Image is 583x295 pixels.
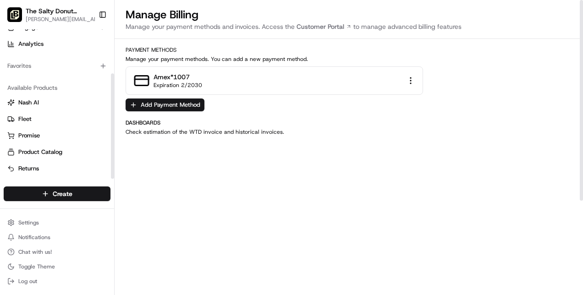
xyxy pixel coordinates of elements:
button: Product Catalog [4,145,110,159]
div: Expiration 2/2030 [154,82,202,89]
h1: Manage Billing [126,7,572,22]
span: Promise [18,131,40,140]
button: Returns [4,161,110,176]
a: Fleet [7,115,107,123]
span: Nash AI [18,98,39,107]
span: Create [53,189,72,198]
span: Fleet [18,115,32,123]
button: The Salty Donut (Plaza Midwood)The Salty Donut ([GEOGRAPHIC_DATA])[PERSON_NAME][EMAIL_ADDRESS][PE... [4,4,95,26]
button: Add Payment Method [126,98,204,111]
button: Settings [4,216,110,229]
button: Notifications [4,231,110,244]
span: Toggle Theme [18,263,55,270]
span: Log out [18,278,37,285]
h2: Dashboards [126,119,572,126]
span: Chat with us! [18,248,52,256]
span: Product Catalog [18,148,62,156]
span: Returns [18,164,39,173]
button: [PERSON_NAME][EMAIL_ADDRESS][PERSON_NAME][DOMAIN_NAME] [26,16,104,23]
a: Analytics [4,37,110,51]
div: amex *1007 [154,72,190,82]
span: Notifications [18,234,50,241]
p: Manage your payment methods. You can add a new payment method. [126,55,572,63]
a: Nash AI [7,98,107,107]
p: Check estimation of the WTD invoice and historical invoices. [126,128,572,136]
p: Manage your payment methods and invoices. Access the to manage advanced billing features [126,22,572,31]
a: Promise [7,131,107,140]
span: Analytics [18,40,44,48]
button: Chat with us! [4,246,110,258]
div: Available Products [4,81,110,95]
a: Customer Portal [295,22,353,31]
span: Settings [18,219,39,226]
button: Promise [4,128,110,143]
h2: Payment Methods [126,46,572,54]
button: Nash AI [4,95,110,110]
img: The Salty Donut (Plaza Midwood) [7,7,22,22]
div: Favorites [4,59,110,73]
a: Product Catalog [7,148,107,156]
a: Returns [7,164,107,173]
button: The Salty Donut ([GEOGRAPHIC_DATA]) [26,6,93,16]
button: Fleet [4,112,110,126]
button: Toggle Theme [4,260,110,273]
button: Log out [4,275,110,288]
button: Create [4,186,110,201]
